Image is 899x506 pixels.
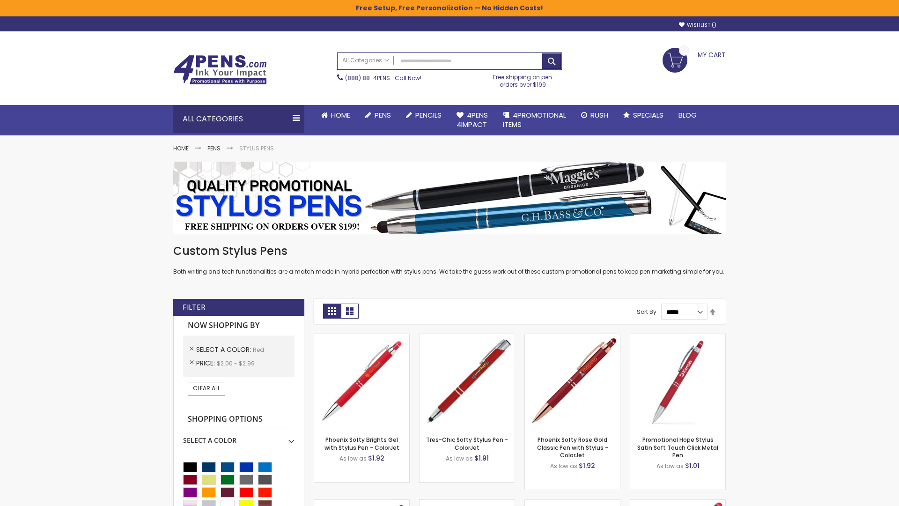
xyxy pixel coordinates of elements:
[503,110,566,129] span: 4PROMOTIONAL ITEMS
[217,359,255,367] span: $2.00 - $2.99
[207,144,221,152] a: Pens
[671,105,704,126] a: Blog
[173,244,726,276] div: Both writing and tech functionalities are a match made in hybrid perfection with stylus pens. We ...
[314,334,409,429] img: Phoenix Softy Brights Gel with Stylus Pen - ColorJet-Red
[525,334,620,429] img: Phoenix Softy Rose Gold Classic Pen with Stylus - ColorJet-Red
[196,345,253,354] span: Select A Color
[183,429,295,445] div: Select A Color
[525,334,620,342] a: Phoenix Softy Rose Gold Classic Pen with Stylus - ColorJet-Red
[173,162,726,234] img: Stylus Pens
[339,454,367,462] span: As low as
[183,409,295,430] strong: Shopping Options
[656,462,684,470] span: As low as
[685,461,700,470] span: $1.01
[415,110,442,120] span: Pencils
[368,454,384,463] span: $1.92
[630,334,725,342] a: Promotional Hope Stylus Satin Soft Touch Click Metal Pen-Red
[188,382,225,395] a: Clear All
[173,144,189,152] a: Home
[324,436,399,451] a: Phoenix Softy Brights Gel with Stylus Pen - ColorJet
[345,74,390,82] a: (888) 88-4PENS
[173,244,726,259] h1: Custom Stylus Pens
[446,454,473,462] span: As low as
[331,110,350,120] span: Home
[637,436,718,459] a: Promotional Hope Stylus Satin Soft Touch Click Metal Pen
[420,334,515,342] a: Tres-Chic Softy Stylus Pen - ColorJet-Red
[630,334,725,429] img: Promotional Hope Stylus Satin Soft Touch Click Metal Pen-Red
[398,105,449,126] a: Pencils
[495,105,574,135] a: 4PROMOTIONALITEMS
[193,384,220,392] span: Clear All
[426,436,508,451] a: Tres-Chic Softy Stylus Pen - ColorJet
[239,144,274,152] strong: Stylus Pens
[342,57,389,64] span: All Categories
[678,110,697,120] span: Blog
[633,110,663,120] span: Specials
[637,308,656,316] label: Sort By
[196,358,217,368] span: Price
[173,105,304,133] div: All Categories
[338,53,394,68] a: All Categories
[679,22,716,29] a: Wishlist
[323,304,341,319] strong: Grid
[358,105,398,126] a: Pens
[590,110,608,120] span: Rush
[183,302,206,313] strong: Filter
[537,436,608,459] a: Phoenix Softy Rose Gold Classic Pen with Stylus - ColorJet
[345,74,421,82] span: - Call Now!
[457,110,488,129] span: 4Pens 4impact
[314,105,358,126] a: Home
[574,105,616,126] a: Rush
[550,462,577,470] span: As low as
[173,55,267,85] img: 4Pens Custom Pens and Promotional Products
[420,334,515,429] img: Tres-Chic Softy Stylus Pen - ColorJet-Red
[375,110,391,120] span: Pens
[616,105,671,126] a: Specials
[253,346,264,354] span: Red
[183,316,295,335] strong: Now Shopping by
[449,105,495,135] a: 4Pens4impact
[484,70,562,89] div: Free shipping on pen orders over $199
[314,334,409,342] a: Phoenix Softy Brights Gel with Stylus Pen - ColorJet-Red
[579,461,595,470] span: $1.92
[474,454,489,463] span: $1.91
